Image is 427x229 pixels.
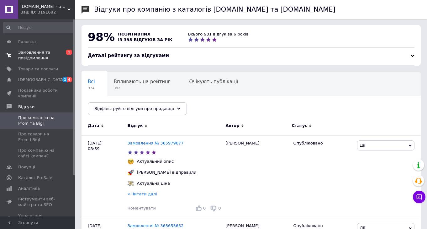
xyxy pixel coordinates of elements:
[135,170,198,175] div: [PERSON_NAME] відправили
[128,141,184,145] a: Замовлення № 365979677
[118,32,150,36] span: позитивних
[135,181,171,186] div: Актуальна ціна
[128,180,134,187] img: :money_with_wings:
[18,88,58,99] span: Показники роботи компанії
[293,140,352,146] div: Опубліковано
[226,123,240,128] span: Автор
[18,196,58,208] span: Інструменти веб-майстра та SEO
[188,31,249,37] div: Всього 931 відгук за 6 років
[114,79,171,85] span: Впливають на рейтинг
[18,77,65,83] span: [DEMOGRAPHIC_DATA]
[413,191,425,203] button: Чат з покупцем
[88,79,95,85] span: Всі
[114,86,171,90] span: 392
[18,186,40,191] span: Аналітика
[360,143,365,148] span: Дії
[88,86,95,90] span: 974
[18,131,58,143] span: Про товари на Prom і Bigl
[128,123,143,128] span: Відгук
[18,164,35,170] span: Покупці
[66,50,72,55] span: 1
[128,206,156,210] span: Коментувати
[189,79,238,85] span: Очікують публікації
[128,205,156,211] div: Коментувати
[18,66,58,72] span: Товари та послуги
[62,77,67,82] span: 1
[3,22,74,33] input: Пошук
[18,213,58,224] span: Управління сайтом
[18,104,34,110] span: Відгуки
[18,148,58,159] span: Про компанію на сайті компанії
[128,158,134,165] img: :nerd_face:
[18,39,36,45] span: Головна
[88,123,99,128] span: Дата
[292,123,308,128] span: Статус
[135,159,176,164] div: Актуальний опис
[94,106,174,111] span: Відфільтруйте відгуки про продавця
[88,53,169,58] span: Деталі рейтингу за відгуками
[67,77,72,82] span: 4
[203,206,206,210] span: 0
[18,50,58,61] span: Замовлення та повідомлення
[88,103,151,108] span: Опубліковані без комен...
[128,191,223,199] div: Читати далі
[88,30,115,43] span: 98%
[20,9,75,15] div: Ваш ID: 3191682
[20,4,67,9] span: Tehnomagaz.com.ua - це передовий інтернет-магазин, спеціалізуючийся на продажу техніки
[94,6,335,13] h1: Відгуки про компанію з каталогів [DOMAIN_NAME] та [DOMAIN_NAME]
[218,206,221,210] span: 0
[223,135,290,218] div: [PERSON_NAME]
[82,135,128,218] div: [DATE] 08:59
[118,37,172,42] span: із 398 відгуків за рік
[293,223,352,229] div: Опубліковано
[131,192,157,196] span: Читати далі
[82,96,164,120] div: Опубліковані без коментаря
[128,169,134,176] img: :rocket:
[88,52,414,59] div: Деталі рейтингу за відгуками
[18,175,52,181] span: Каталог ProSale
[128,223,184,228] a: Замовлення № 365655652
[18,115,58,126] span: Про компанію на Prom та Bigl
